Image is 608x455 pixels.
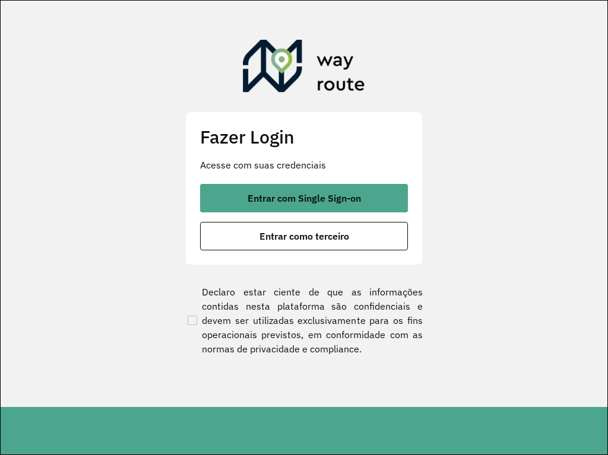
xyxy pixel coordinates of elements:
[248,193,361,203] span: Entrar com Single Sign-on
[185,285,423,356] label: Declaro estar ciente de que as informações contidas nesta plataforma são confidenciais e devem se...
[243,40,365,97] img: Roteirizador AmbevTech
[200,184,408,212] button: button
[200,222,408,250] button: button
[200,158,408,172] p: Acesse com suas credenciais
[259,231,349,241] span: Entrar como terceiro
[200,126,408,148] h2: Fazer Login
